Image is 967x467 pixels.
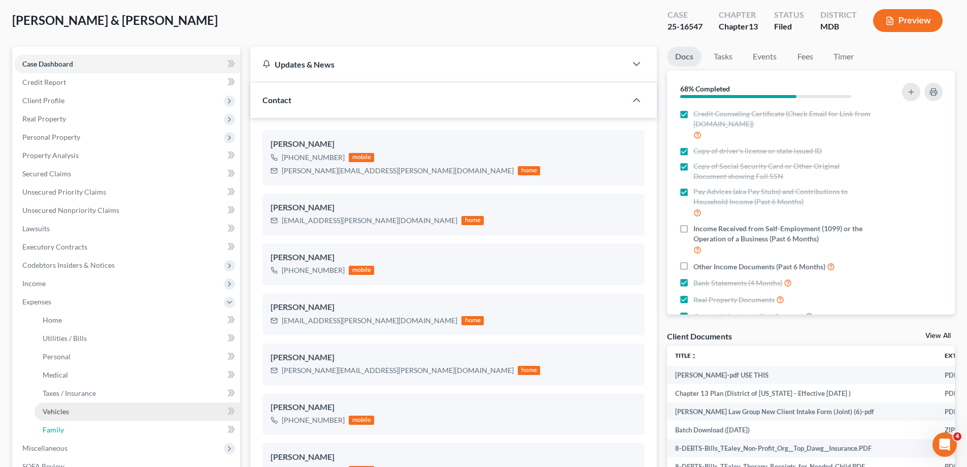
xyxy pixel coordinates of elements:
span: Other Income Documents (Past 6 Months) [693,262,825,272]
span: Unsecured Nonpriority Claims [22,206,119,214]
span: Contact [262,95,291,105]
div: home [518,366,540,375]
div: [PERSON_NAME] [271,352,637,364]
iframe: Intercom live chat [932,432,957,457]
span: Expenses [22,297,51,306]
div: Filed [774,21,804,33]
span: Case Dashboard [22,59,73,68]
td: [PERSON_NAME]-pdf USE THIS [667,366,937,384]
td: Chapter 13 Plan (District of [US_STATE] - Effective [DATE] ) [667,384,937,402]
a: Events [745,47,785,67]
div: [PERSON_NAME][EMAIL_ADDRESS][PERSON_NAME][DOMAIN_NAME] [282,365,514,376]
div: Status [774,9,804,21]
a: Executory Contracts [14,238,240,256]
span: 13 [749,21,758,31]
div: Chapter [719,21,758,33]
span: Medical [43,370,68,379]
span: Bank Statements (4 Months) [693,278,782,288]
a: Fees [789,47,821,67]
a: Utilities / Bills [35,329,240,348]
span: Pay Advices (aka Pay Stubs) and Contributions to Household Income (Past 6 Months) [693,186,874,207]
span: Income [22,279,46,288]
div: Chapter [719,9,758,21]
a: Lawsuits [14,220,240,238]
a: Taxes / Insurance [35,384,240,402]
a: Medical [35,366,240,384]
button: Preview [873,9,943,32]
div: [PERSON_NAME] [271,401,637,414]
span: Client Profile [22,96,64,105]
div: mobile [349,266,374,275]
span: Real Property Documents [693,295,775,305]
a: Timer [825,47,862,67]
span: Executory Contracts [22,242,87,251]
div: [PERSON_NAME] [271,138,637,150]
a: Secured Claims [14,165,240,183]
a: View All [925,332,951,339]
div: mobile [349,153,374,162]
span: Taxes / Insurance [43,389,96,397]
span: Property Analysis [22,151,79,160]
span: Copy of driver's license or state issued ID [693,146,822,156]
div: [PERSON_NAME] [271,252,637,264]
div: home [461,216,484,225]
div: MDB [820,21,857,33]
a: Family [35,421,240,439]
span: Home [43,316,62,324]
span: Personal Property [22,133,80,141]
a: Titleunfold_more [675,352,697,359]
span: Lawsuits [22,224,50,233]
div: [PHONE_NUMBER] [282,265,345,275]
div: home [461,316,484,325]
span: Credit Report [22,78,66,86]
span: [PERSON_NAME] & [PERSON_NAME] [12,13,218,27]
span: Real Property [22,114,66,123]
span: Utilities / Bills [43,334,87,343]
span: Vehicles [43,407,69,416]
div: Client Documents [667,331,732,341]
div: mobile [349,416,374,425]
span: Credit Counseling Certificate (Check Email for Link from [DOMAIN_NAME]) [693,109,874,129]
div: 25-16547 [668,21,703,33]
a: Case Dashboard [14,55,240,73]
a: Docs [667,47,702,67]
div: [PERSON_NAME] [271,451,637,463]
i: unfold_more [691,353,697,359]
span: Personal [43,352,71,361]
a: Vehicles [35,402,240,421]
div: Case [668,9,703,21]
span: Family [43,425,64,434]
td: 8-DEBTS-Bills_TEaley_Non-Profit_Org__Top_Dawg__Insurance.PDF [667,439,937,457]
a: Unsecured Priority Claims [14,183,240,201]
strong: 68% Completed [680,84,730,93]
div: [PHONE_NUMBER] [282,152,345,163]
div: [PERSON_NAME] [271,202,637,214]
span: 4 [953,432,961,441]
span: Unsecured Priority Claims [22,188,106,196]
div: [EMAIL_ADDRESS][PERSON_NAME][DOMAIN_NAME] [282,316,457,326]
span: Codebtors Insiders & Notices [22,261,115,269]
div: [EMAIL_ADDRESS][PERSON_NAME][DOMAIN_NAME] [282,215,457,226]
span: Current Valuation of Real Property [693,312,804,322]
a: Home [35,311,240,329]
span: Miscellaneous [22,444,68,452]
div: [PHONE_NUMBER] [282,415,345,425]
a: Credit Report [14,73,240,91]
div: [PERSON_NAME][EMAIL_ADDRESS][PERSON_NAME][DOMAIN_NAME] [282,166,514,176]
div: [PERSON_NAME] [271,301,637,314]
a: Property Analysis [14,146,240,165]
span: Secured Claims [22,169,71,178]
a: Personal [35,348,240,366]
span: Income Received from Self-Employment (1099) or the Operation of a Business (Past 6 Months) [693,224,874,244]
div: Updates & News [262,59,614,70]
div: home [518,166,540,175]
td: Batch Download ([DATE]) [667,421,937,439]
a: Unsecured Nonpriority Claims [14,201,240,220]
a: Tasks [706,47,741,67]
td: [PERSON_NAME] Law Group New Client Intake Form (Joint) (6)-pdf [667,402,937,421]
div: District [820,9,857,21]
span: Copy of Social Security Card or Other Original Document showing Full SSN [693,161,874,181]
